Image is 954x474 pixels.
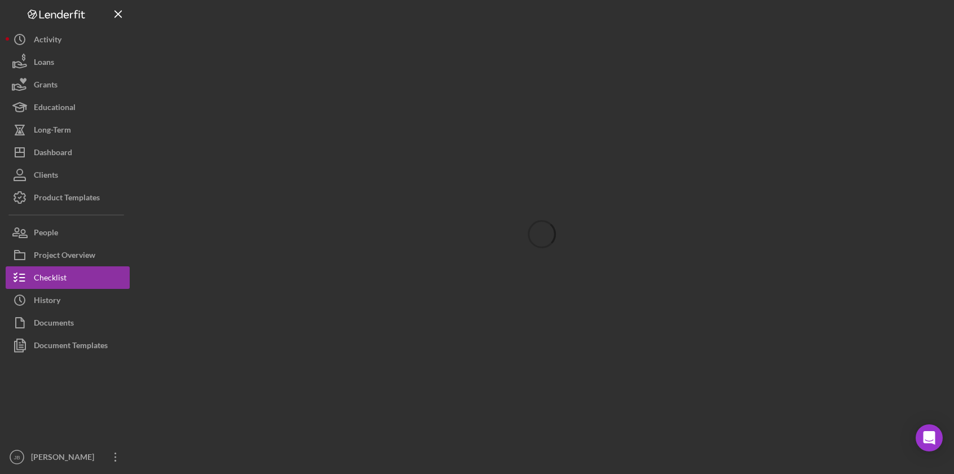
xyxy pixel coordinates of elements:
div: Project Overview [34,244,95,269]
button: Clients [6,164,130,186]
div: [PERSON_NAME] [28,446,101,471]
text: JB [14,454,20,460]
button: Checklist [6,266,130,289]
button: History [6,289,130,311]
div: Documents [34,311,74,337]
div: Grants [34,73,58,99]
div: Open Intercom Messenger [916,424,943,451]
button: Dashboard [6,141,130,164]
div: People [34,221,58,247]
button: Educational [6,96,130,118]
button: People [6,221,130,244]
button: Project Overview [6,244,130,266]
div: Activity [34,28,61,54]
button: Long-Term [6,118,130,141]
button: Activity [6,28,130,51]
button: Document Templates [6,334,130,357]
div: History [34,289,60,314]
button: Product Templates [6,186,130,209]
div: Checklist [34,266,67,292]
button: Grants [6,73,130,96]
div: Long-Term [34,118,71,144]
button: JB[PERSON_NAME] [6,446,130,468]
div: Educational [34,96,76,121]
div: Product Templates [34,186,100,212]
button: Documents [6,311,130,334]
div: Document Templates [34,334,108,359]
button: Loans [6,51,130,73]
div: Clients [34,164,58,189]
div: Loans [34,51,54,76]
div: Dashboard [34,141,72,166]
